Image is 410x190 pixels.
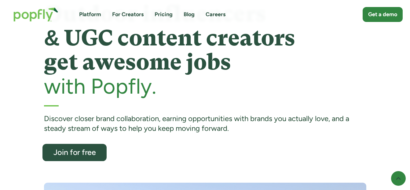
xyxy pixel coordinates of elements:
a: Platform [79,11,101,18]
a: home [7,1,64,28]
a: Blog [184,11,195,18]
a: For Creators [112,11,144,18]
a: Join for free [42,144,107,161]
div: Discover closer brand collaboration, earning opportunities with brands you actually love, and a s... [44,114,366,134]
div: Join for free [48,149,101,156]
h1: Outdoor influencers & UGC content creators get awesome jobs [44,2,366,74]
a: Careers [206,11,225,18]
div: Get a demo [368,11,397,18]
a: Get a demo [363,7,403,22]
h2: with Popfly. [44,74,366,98]
a: Pricing [155,11,173,18]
